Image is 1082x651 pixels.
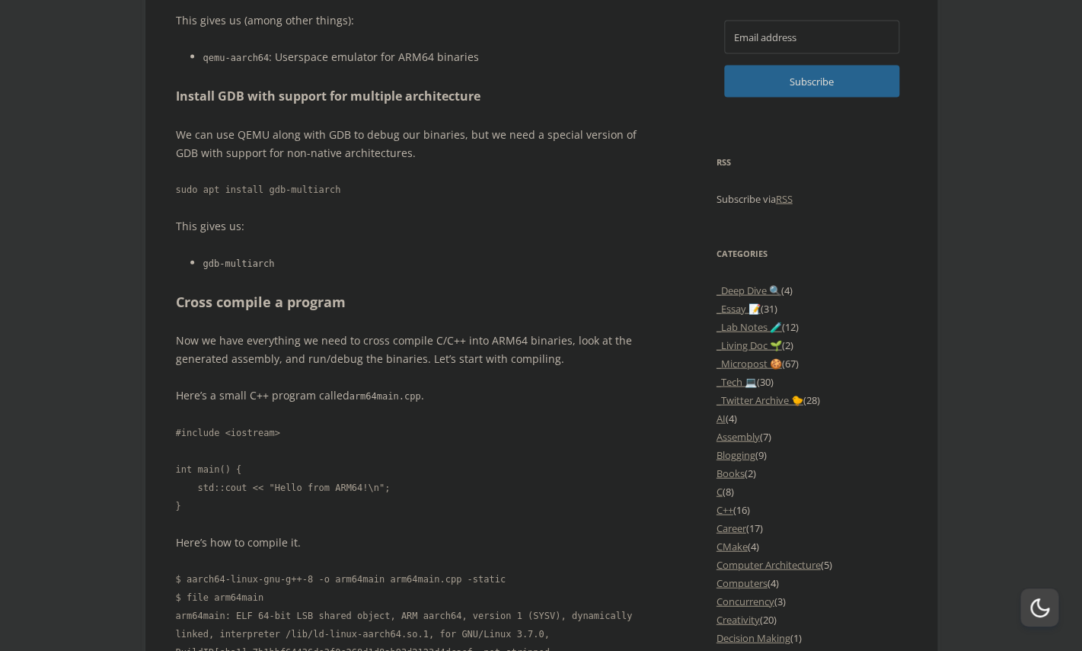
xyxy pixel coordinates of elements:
p: Here’s how to compile it. [176,534,652,552]
li: (17) [717,519,907,537]
h3: RSS [717,153,907,172]
code: qemu-aarch64 [203,53,270,63]
li: (2) [717,336,907,354]
a: Assembly [717,430,760,444]
h3: Categories [717,245,907,263]
button: Subscribe [724,66,899,98]
li: (4) [717,409,907,428]
a: _Deep Dive 🔍 [717,284,781,297]
li: (16) [717,501,907,519]
li: (12) [717,318,907,336]
a: Computer Architecture [717,558,821,572]
code: gdb-multiarch [203,258,275,269]
code: #include <iostream> int main() { std::cout << "Hello from ARM64!\n"; } [176,424,652,515]
li: (1) [717,629,907,647]
p: Here’s a small C++ program called . [176,386,652,406]
li: (3) [717,592,907,611]
a: Creativity [717,613,760,627]
a: AI [717,412,726,425]
li: (20) [717,611,907,629]
p: This gives us (among other things): [176,11,652,30]
a: Career [717,521,746,535]
a: C [717,485,723,499]
li: (67) [717,354,907,373]
code: sudo apt install gdb-multiarch [176,181,652,199]
a: _Micropost 🍪 [717,357,782,370]
a: Computers [717,576,768,590]
li: (31) [717,300,907,318]
li: (5) [717,556,907,574]
a: _Tech 💻 [717,375,757,389]
code: arm64main.cpp [349,391,421,402]
a: Concurrency [717,595,774,608]
li: (9) [717,446,907,464]
p: This gives us: [176,217,652,236]
input: Email address [724,21,899,54]
li: (4) [717,574,907,592]
a: C++ [717,503,733,517]
p: We can use QEMU along with GDB to debug our binaries, but we need a special version of GDB with s... [176,126,652,162]
a: _Living Doc 🌱 [717,338,782,352]
a: Blogging [717,448,755,462]
a: CMake [717,540,748,553]
li: : Userspace emulator for ARM64 binaries [203,48,652,67]
p: Subscribe via [717,190,907,208]
a: _Essay 📝 [717,302,761,316]
li: (8) [717,483,907,501]
li: (7) [717,428,907,446]
li: (28) [717,391,907,409]
li: (2) [717,464,907,483]
h2: Cross compile a program [176,291,652,313]
a: _Twitter Archive 🐤 [717,393,803,407]
a: Books [717,467,745,480]
p: Now we have everything we need to cross compile C/C++ into ARM64 binaries, look at the generated ... [176,332,652,368]
li: (4) [717,281,907,300]
li: (4) [717,537,907,556]
li: (30) [717,373,907,391]
a: Decision Making [717,631,790,645]
a: _Lab Notes 🧪 [717,320,782,334]
h3: Install GDB with support for multiple architecture [176,85,652,108]
a: RSS [776,192,793,206]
